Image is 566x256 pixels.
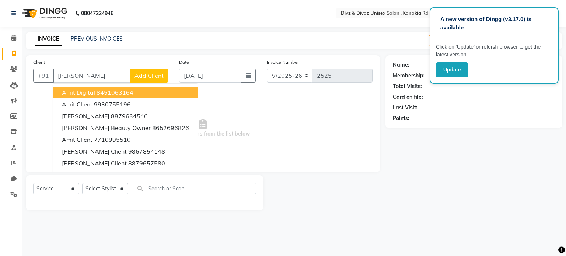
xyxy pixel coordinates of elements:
[53,69,130,83] input: Search by Name/Mobile/Email/Code
[62,89,95,96] span: Amit Digital
[134,72,164,79] span: Add Client
[429,35,471,46] button: Create New
[179,59,189,66] label: Date
[393,93,423,101] div: Card on file:
[267,59,299,66] label: Invoice Number
[19,3,69,24] img: logo
[71,35,123,42] a: PREVIOUS INVOICES
[81,3,113,24] b: 08047224946
[125,171,162,179] ngb-highlight: 7644900235
[436,43,552,59] p: Click on ‘Update’ or refersh browser to get the latest version.
[134,183,256,194] input: Search or Scan
[128,159,165,167] ngb-highlight: 8879657580
[33,91,373,165] span: Select & add items from the list below
[94,101,131,108] ngb-highlight: 9930755196
[62,124,151,131] span: [PERSON_NAME] Beauty Owner
[62,136,92,143] span: Amit Client
[62,112,109,120] span: [PERSON_NAME]
[33,69,54,83] button: +91
[436,62,468,77] button: Update
[393,83,422,90] div: Total Visits:
[393,104,417,112] div: Last Visit:
[393,61,409,69] div: Name:
[152,124,189,131] ngb-highlight: 8652696826
[128,148,165,155] ngb-highlight: 9867854148
[111,112,148,120] ngb-highlight: 8879634546
[62,101,92,108] span: Amit Client
[62,171,123,179] span: [GEOGRAPHIC_DATA]
[62,148,127,155] span: [PERSON_NAME] Client
[130,69,168,83] button: Add Client
[440,15,548,32] p: A new version of Dingg (v3.17.0) is available
[33,59,45,66] label: Client
[393,72,425,80] div: Membership:
[393,115,409,122] div: Points:
[35,32,62,46] a: INVOICE
[97,89,133,96] ngb-highlight: 8451063164
[62,159,127,167] span: [PERSON_NAME] Client
[94,136,131,143] ngb-highlight: 7710995510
